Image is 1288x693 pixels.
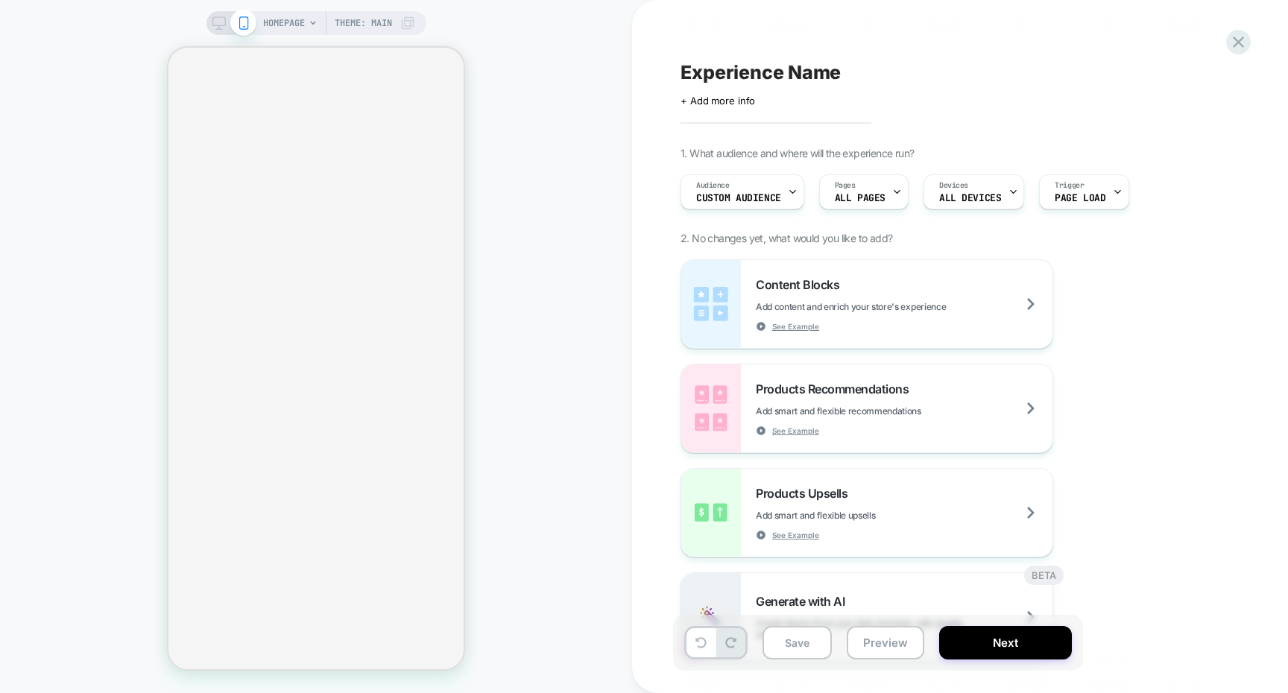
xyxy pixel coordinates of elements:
span: Add content and enrich your store's experience [756,301,1020,312]
span: Generate with AI [756,594,852,609]
span: Products Upsells [756,486,855,501]
span: See Example [772,425,819,436]
span: Experience Name [681,61,841,83]
span: HOMEPAGE [263,11,305,35]
span: ALL DEVICES [939,193,1001,203]
span: 1. What audience and where will the experience run? [681,147,914,159]
span: Page Load [1055,193,1105,203]
span: Add smart and flexible upsells [756,510,950,521]
span: Content Blocks [756,277,847,292]
button: Next [939,626,1072,659]
span: Pages [835,180,856,191]
span: Products Recommendations [756,382,916,396]
span: 2. No changes yet, what would you like to add? [681,232,892,244]
span: Add smart and flexible recommendations [756,405,996,417]
span: See Example [772,530,819,540]
button: Preview [847,626,924,659]
span: See Example [772,321,819,332]
div: BETA [1024,566,1064,585]
span: Custom Audience [696,193,781,203]
span: Audience [696,180,730,191]
span: Trigger [1055,180,1084,191]
button: Save [763,626,832,659]
span: Devices [939,180,968,191]
span: ALL PAGES [835,193,885,203]
span: + Add more info [681,95,755,107]
span: Theme: MAIN [335,11,392,35]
